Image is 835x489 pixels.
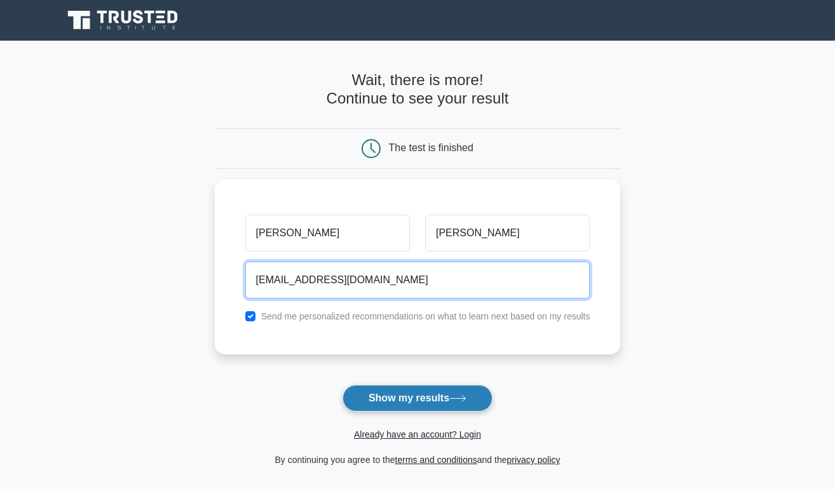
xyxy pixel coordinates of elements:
[395,455,477,465] a: terms and conditions
[261,311,590,321] label: Send me personalized recommendations on what to learn next based on my results
[215,71,621,108] h4: Wait, there is more! Continue to see your result
[245,215,410,251] input: First name
[343,385,492,412] button: Show my results
[207,452,628,467] div: By continuing you agree to the and the
[245,262,590,298] input: Email
[354,429,481,439] a: Already have an account? Login
[425,215,590,251] input: Last name
[507,455,560,465] a: privacy policy
[389,142,473,153] div: The test is finished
